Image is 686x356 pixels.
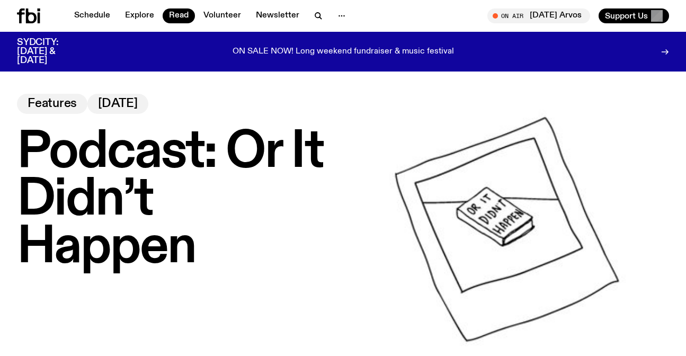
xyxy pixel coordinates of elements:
a: Volunteer [197,8,247,23]
span: Support Us [605,11,648,21]
h1: Podcast: Or It Didn’t Happen [17,129,337,272]
a: Newsletter [250,8,306,23]
button: On Air[DATE] Arvos [487,8,590,23]
a: Explore [119,8,161,23]
h3: SYDCITY: [DATE] & [DATE] [17,38,85,65]
span: [DATE] [98,98,138,110]
button: Support Us [599,8,669,23]
a: Read [163,8,195,23]
a: Schedule [68,8,117,23]
p: ON SALE NOW! Long weekend fundraiser & music festival [233,47,454,57]
span: Features [28,98,77,110]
